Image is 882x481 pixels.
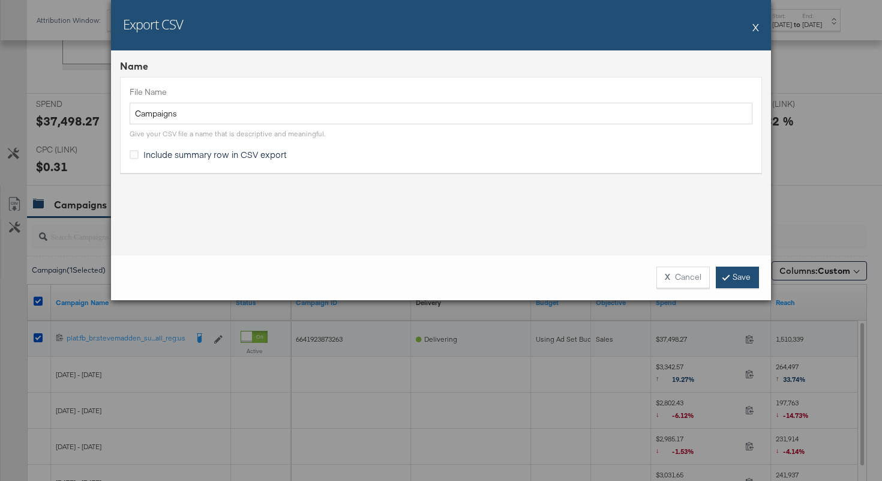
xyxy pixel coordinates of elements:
button: XCancel [656,267,710,288]
div: Give your CSV file a name that is descriptive and meaningful. [130,129,325,139]
div: Name [120,59,762,73]
a: Save [716,267,759,288]
strong: X [665,271,670,283]
label: File Name [130,86,752,98]
span: Include summary row in CSV export [143,148,287,160]
h2: Export CSV [123,15,183,33]
button: X [752,15,759,39]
